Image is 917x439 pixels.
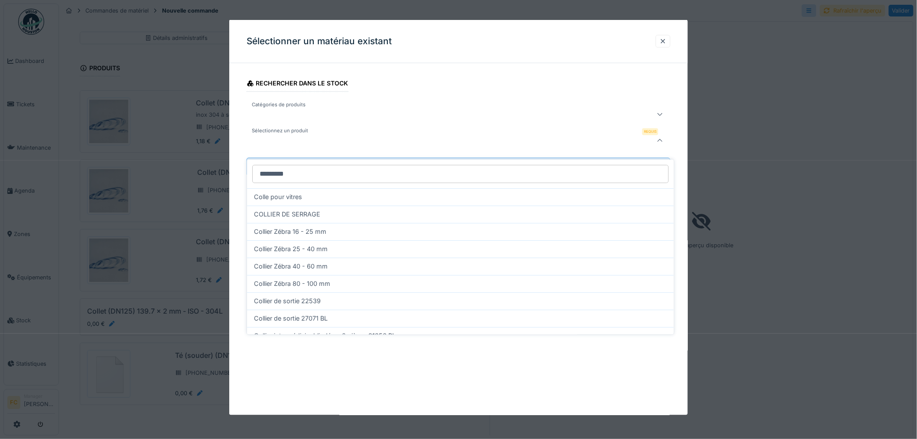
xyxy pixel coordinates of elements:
div: Rechercher dans le stock [247,77,348,92]
span: Collier Zébra 80 - 100 mm [254,279,330,288]
span: Collier de sortie 27071 BL [254,314,328,323]
span: Collier intermédiaire blindé en 2 pièces 21256 BL [254,331,396,341]
div: Requis [642,128,658,135]
span: Collier Zébra 25 - 40 mm [254,244,328,254]
span: COLLIER DE SERRAGE [254,210,320,219]
h3: Sélectionner un matériau existant [247,36,392,47]
label: Sélectionnez un produit [250,128,310,135]
label: Catégories de produits [250,102,307,109]
span: Collier Zébra 40 - 60 mm [254,262,328,271]
span: Collier de sortie 22539 [254,296,321,306]
span: Colle pour vitres [254,192,302,202]
span: Collier Zébra 16 - 25 mm [254,227,326,236]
